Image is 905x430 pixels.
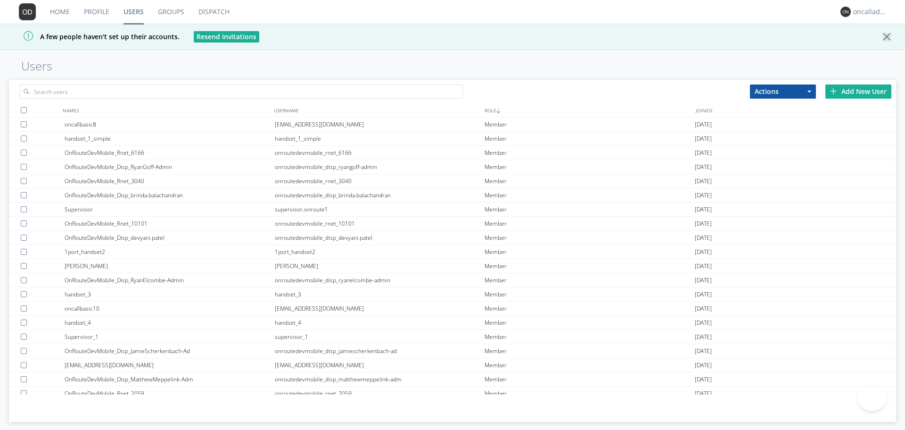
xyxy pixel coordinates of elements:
a: OnRouteDevMobile_Disp_brinda.balachandranonroutedevmobile_disp_brinda.balachandranMember[DATE] [9,188,896,202]
a: handset_3handset_3Member[DATE] [9,287,896,302]
div: oncallbasic8 [65,118,275,131]
div: onroutedevmobile_disp_jamiescherkenbach-ad [275,344,485,358]
a: 1port_handset21port_handset2Member[DATE] [9,245,896,259]
input: Search users [19,84,463,99]
a: OnRouteDevMobile_Disp_MatthewMeppelink-Admonroutedevmobile_disp_matthewmeppelink-admMember[DATE] [9,372,896,387]
span: [DATE] [695,202,712,217]
a: OnRouteDevMobile_Rnet_2059onroutedevmobile_rnet_2059Member[DATE] [9,387,896,401]
div: Member [485,372,695,386]
a: [EMAIL_ADDRESS][DOMAIN_NAME][EMAIL_ADDRESS][DOMAIN_NAME]Member[DATE] [9,358,896,372]
a: Supervisorsupervisor.onroute1Member[DATE] [9,202,896,217]
div: onroutedevmobile_disp_ryangoff-admin [275,160,485,174]
span: [DATE] [695,358,712,372]
span: [DATE] [695,330,712,344]
div: OnRouteDevMobile_Rnet_10101 [65,217,275,230]
a: OnRouteDevMobile_Disp_devyani.patelonroutedevmobile_disp_devyani.patelMember[DATE] [9,231,896,245]
div: JOINED [693,103,905,117]
a: OnRouteDevMobile_Rnet_10101onroutedevmobile_rnet_10101Member[DATE] [9,217,896,231]
span: [DATE] [695,188,712,202]
div: ROLE [482,103,693,117]
div: handset_1_simple [275,132,485,145]
a: handset_1_simplehandset_1_simpleMember[DATE] [9,132,896,146]
div: Member [485,118,695,131]
div: onroutedevmobile_disp_devyani.patel [275,231,485,245]
div: Member [485,330,695,344]
div: Supervisor_1 [65,330,275,344]
div: Member [485,217,695,230]
div: handset_1_simple [65,132,275,145]
button: Resend Invitations [194,31,259,42]
div: Member [485,245,695,259]
div: Member [485,132,695,145]
span: [DATE] [695,245,712,259]
div: handset_3 [65,287,275,301]
div: [EMAIL_ADDRESS][DOMAIN_NAME] [275,302,485,315]
div: onroutedevmobile_disp_ryanelcombe-admin [275,273,485,287]
div: Member [485,231,695,245]
img: 373638.png [19,3,36,20]
span: [DATE] [695,387,712,401]
div: Add New User [825,84,891,99]
div: Member [485,174,695,188]
span: [DATE] [695,344,712,358]
span: [DATE] [695,231,712,245]
iframe: Toggle Customer Support [858,383,886,411]
div: OnRouteDevMobile_Rnet_3040 [65,174,275,188]
a: oncallbasic10[EMAIL_ADDRESS][DOMAIN_NAME]Member[DATE] [9,302,896,316]
div: [EMAIL_ADDRESS][DOMAIN_NAME] [275,118,485,131]
div: oncallbasic10 [65,302,275,315]
div: Member [485,259,695,273]
div: NAMES [60,103,271,117]
span: [DATE] [695,217,712,231]
div: OnRouteDevMobile_Rnet_6166 [65,146,275,160]
span: [DATE] [695,160,712,174]
div: Member [485,302,695,315]
div: onroutedevmobile_disp_brinda.balachandran [275,188,485,202]
div: OnRouteDevMobile_Disp_JamieScherkenbach-Ad [65,344,275,358]
div: oncalladmin10 [853,7,889,17]
a: OnRouteDevMobile_Disp_RyanGoff-Adminonroutedevmobile_disp_ryangoff-adminMember[DATE] [9,160,896,174]
div: onroutedevmobile_rnet_3040 [275,174,485,188]
span: [DATE] [695,132,712,146]
div: [EMAIL_ADDRESS][DOMAIN_NAME] [275,358,485,372]
span: [DATE] [695,287,712,302]
a: OnRouteDevMobile_Rnet_3040onroutedevmobile_rnet_3040Member[DATE] [9,174,896,188]
div: OnRouteDevMobile_Disp_RyanGoff-Admin [65,160,275,174]
span: [DATE] [695,316,712,330]
div: onroutedevmobile_disp_matthewmeppelink-adm [275,372,485,386]
div: OnRouteDevMobile_Disp_devyani.patel [65,231,275,245]
div: Member [485,273,695,287]
a: handset_4handset_4Member[DATE] [9,316,896,330]
a: OnRouteDevMobile_Rnet_6166onroutedevmobile_rnet_6166Member[DATE] [9,146,896,160]
a: oncallbasic8[EMAIL_ADDRESS][DOMAIN_NAME]Member[DATE] [9,118,896,132]
div: 1port_handset2 [65,245,275,259]
div: [PERSON_NAME] [65,259,275,273]
div: Member [485,202,695,216]
span: [DATE] [695,174,712,188]
div: Member [485,188,695,202]
div: supervisor_1 [275,330,485,344]
div: handset_3 [275,287,485,301]
div: supervisor.onroute1 [275,202,485,216]
div: Member [485,358,695,372]
a: OnRouteDevMobile_Disp_RyanElcombe-Adminonroutedevmobile_disp_ryanelcombe-adminMember[DATE] [9,273,896,287]
img: 373638.png [840,7,851,17]
div: OnRouteDevMobile_Disp_MatthewMeppelink-Adm [65,372,275,386]
div: 1port_handset2 [275,245,485,259]
a: Supervisor_1supervisor_1Member[DATE] [9,330,896,344]
div: handset_4 [275,316,485,329]
div: onroutedevmobile_rnet_6166 [275,146,485,160]
span: [DATE] [695,273,712,287]
div: Member [485,387,695,400]
span: [DATE] [695,302,712,316]
div: [PERSON_NAME] [275,259,485,273]
div: Member [485,316,695,329]
div: Member [485,146,695,160]
span: [DATE] [695,118,712,132]
div: [EMAIL_ADDRESS][DOMAIN_NAME] [65,358,275,372]
div: Member [485,287,695,301]
span: A few people haven't set up their accounts. [7,32,180,41]
div: OnRouteDevMobile_Disp_RyanElcombe-Admin [65,273,275,287]
div: OnRouteDevMobile_Rnet_2059 [65,387,275,400]
span: [DATE] [695,372,712,387]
